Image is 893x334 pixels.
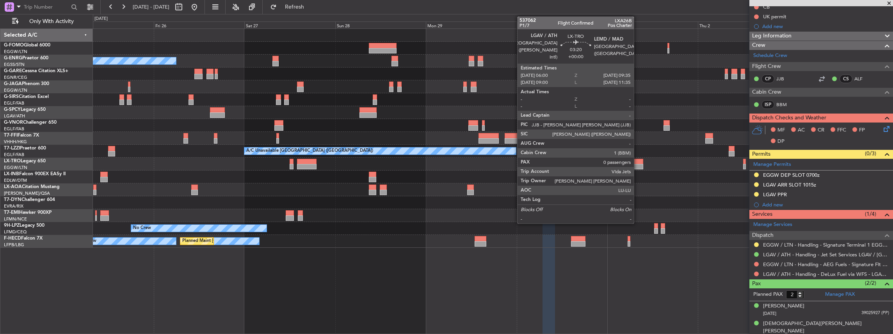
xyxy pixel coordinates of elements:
[426,21,516,28] div: Mon 29
[752,62,781,71] span: Flight Crew
[818,126,824,134] span: CR
[763,181,816,188] div: LGAV ARR SLOT 1015z
[4,178,27,183] a: EDLW/DTM
[761,75,774,83] div: CP
[752,41,765,50] span: Crew
[4,62,25,68] a: EGSS/STN
[94,16,108,22] div: [DATE]
[246,145,373,157] div: A/C Unavailable [GEOGRAPHIC_DATA] ([GEOGRAPHIC_DATA])
[4,197,55,202] a: T7-DYNChallenger 604
[4,49,27,55] a: EGGW/LTN
[4,133,18,138] span: T7-FFI
[9,15,85,28] button: Only With Activity
[763,13,786,20] div: UK permit
[608,16,622,22] div: [DATE]
[244,21,335,28] div: Sat 27
[753,221,792,229] a: Manage Services
[24,1,69,13] input: Trip Number
[4,159,46,163] a: LX-TROLegacy 650
[4,133,39,138] a: T7-FFIFalcon 7X
[278,4,311,10] span: Refresh
[4,223,44,228] a: 9H-LPZLegacy 500
[763,172,820,178] div: EGGW DEP SLOT 0700z
[4,126,24,132] a: EGLF/FAB
[776,101,794,108] a: BBM
[752,32,792,41] span: Leg Information
[4,113,25,119] a: LGAV/ATH
[4,94,19,99] span: G-SIRS
[4,242,24,248] a: LFPB/LBG
[825,291,855,298] a: Manage PAX
[865,279,876,287] span: (2/2)
[763,311,776,316] span: [DATE]
[777,126,785,134] span: MF
[4,75,27,80] a: EGNR/CEG
[753,161,791,169] a: Manage Permits
[798,126,805,134] span: AC
[840,75,852,83] div: CS
[4,100,24,106] a: EGLF/FAB
[4,82,22,86] span: G-JAGA
[752,231,774,240] span: Dispatch
[859,126,865,134] span: FP
[763,242,889,248] a: EGGW / LTN - Handling - Signature Terminal 1 EGGW / LTN
[776,75,794,82] a: JJB
[752,279,761,288] span: Pax
[865,149,876,158] span: (0/3)
[4,185,22,189] span: LX-AOA
[4,82,49,86] a: G-JAGAPhenom 300
[182,235,305,247] div: Planned Maint [GEOGRAPHIC_DATA] ([GEOGRAPHIC_DATA])
[837,126,846,134] span: FFC
[4,197,21,202] span: T7-DYN
[4,210,52,215] a: T7-EMIHawker 900XP
[133,222,151,234] div: No Crew
[4,107,46,112] a: G-SPCYLegacy 650
[4,56,48,60] a: G-ENRGPraetor 600
[4,172,19,176] span: LX-INB
[4,43,50,48] a: G-FOMOGlobal 6000
[752,88,781,97] span: Cabin Crew
[267,1,313,13] button: Refresh
[763,191,787,198] div: LGAV PPR
[63,21,154,28] div: Thu 25
[4,223,20,228] span: 9H-LPZ
[4,107,21,112] span: G-SPCY
[4,146,46,151] a: T7-LZZIPraetor 600
[4,159,21,163] span: LX-TRO
[4,216,27,222] a: LFMN/NCE
[861,310,889,316] span: 39025927 (PP)
[4,165,27,171] a: EGGW/LTN
[763,251,889,258] a: LGAV / ATH - Handling - Jet Set Services LGAV / [GEOGRAPHIC_DATA]
[4,43,24,48] span: G-FOMO
[763,4,770,10] div: CB
[4,172,66,176] a: LX-INBFalcon 900EX EASy II
[133,4,169,11] span: [DATE] - [DATE]
[4,185,60,189] a: LX-AOACitation Mustang
[752,150,770,159] span: Permits
[753,52,787,60] a: Schedule Crew
[607,21,698,28] div: Wed 1
[4,203,23,209] a: EVRA/RIX
[4,139,27,145] a: VHHH/HKG
[4,210,19,215] span: T7-EMI
[4,146,20,151] span: T7-LZZI
[4,190,50,196] a: [PERSON_NAME]/QSA
[762,23,889,30] div: Add new
[4,87,27,93] a: EGGW/LTN
[752,210,772,219] span: Services
[698,21,788,28] div: Thu 2
[761,100,774,109] div: ISP
[4,152,24,158] a: EGLF/FAB
[763,271,889,277] a: LGAV / ATH - Handling - DeLux Fuel via WFS - LGAV / ATH
[20,19,82,24] span: Only With Activity
[752,114,826,123] span: Dispatch Checks and Weather
[4,94,49,99] a: G-SIRSCitation Excel
[4,229,27,235] a: LFMD/CEQ
[4,56,22,60] span: G-ENRG
[4,236,43,241] a: F-HECDFalcon 7X
[777,138,784,146] span: DP
[4,120,57,125] a: G-VNORChallenger 650
[517,21,607,28] div: Tue 30
[335,21,426,28] div: Sun 28
[763,261,889,268] a: EGGW / LTN - Handling - AEG Fuels - Signature Flt Sup - EGGW / LTN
